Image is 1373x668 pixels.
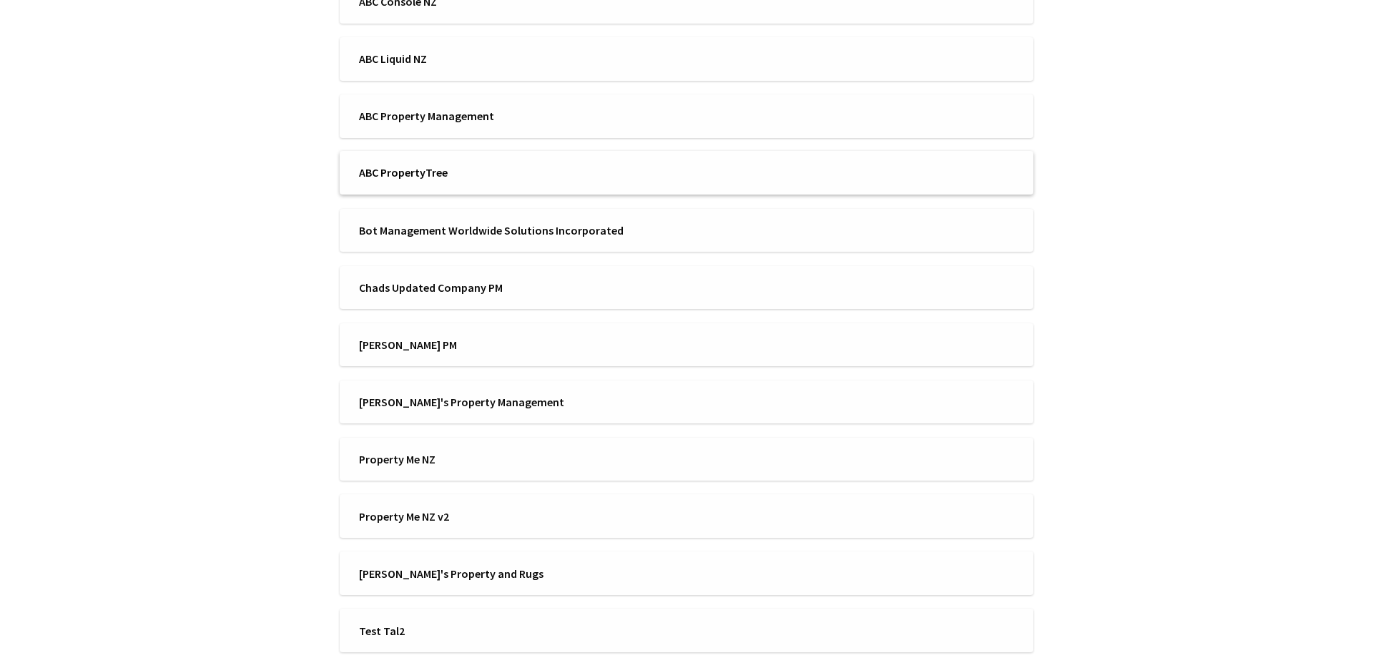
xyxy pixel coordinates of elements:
a: Property Me NZ [340,438,1033,481]
span: [PERSON_NAME] PM [359,337,677,353]
a: ABC Liquid NZ [340,37,1033,81]
span: Property Me NZ [359,451,677,467]
a: Test Tal2 [340,609,1033,652]
span: Property Me NZ v2 [359,509,677,524]
span: ABC PropertyTree [359,164,677,180]
span: ABC Liquid NZ [359,51,677,67]
span: Chads Updated Company PM [359,280,677,295]
span: Test Tal2 [359,623,677,639]
span: ABC Property Management [359,108,677,124]
a: ABC PropertyTree [340,152,1033,195]
a: ABC Property Management [340,94,1033,138]
a: Bot Management Worldwide Solutions Incorporated [340,209,1033,252]
a: Property Me NZ v2 [340,494,1033,538]
a: [PERSON_NAME]'s Property and Rugs [340,551,1033,595]
span: Bot Management Worldwide Solutions Incorporated [359,222,677,238]
a: Chads Updated Company PM [340,266,1033,310]
a: [PERSON_NAME] PM [340,323,1033,367]
a: [PERSON_NAME]'s Property Management [340,380,1033,424]
span: [PERSON_NAME]'s Property Management [359,394,677,410]
span: [PERSON_NAME]'s Property and Rugs [359,566,677,581]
